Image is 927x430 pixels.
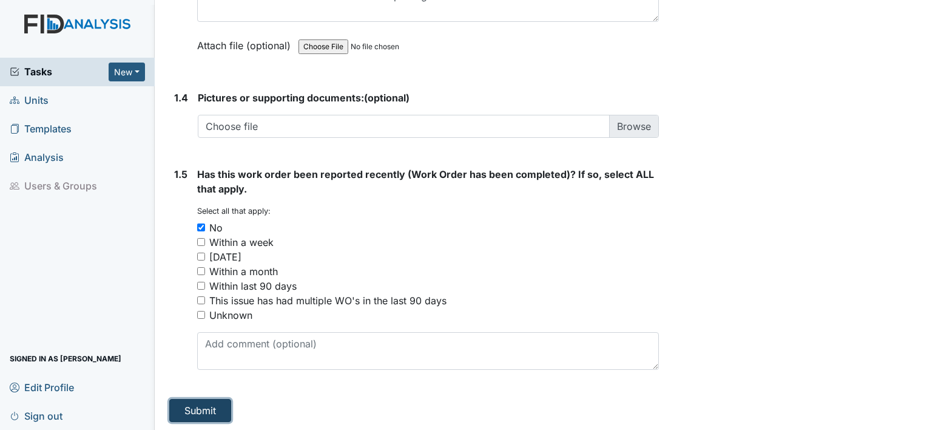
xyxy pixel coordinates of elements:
div: Within last 90 days [209,279,297,293]
button: Submit [169,399,231,422]
label: 1.4 [174,90,188,105]
span: Has this work order been reported recently (Work Order has been completed)? If so, select ALL tha... [197,168,654,195]
span: Templates [10,120,72,138]
span: Signed in as [PERSON_NAME] [10,349,121,368]
label: Attach file (optional) [197,32,295,53]
input: Within last 90 days [197,282,205,290]
div: No [209,220,223,235]
label: 1.5 [174,167,187,182]
strong: (optional) [198,90,659,105]
a: Tasks [10,64,109,79]
span: Sign out [10,406,62,425]
span: Edit Profile [10,378,74,397]
input: Within a week [197,238,205,246]
div: Within a month [209,264,278,279]
div: Within a week [209,235,274,250]
div: Unknown [209,308,252,322]
input: No [197,224,205,231]
small: Select all that apply: [197,206,271,216]
div: [DATE] [209,250,241,264]
input: [DATE] [197,253,205,261]
span: Analysis [10,148,64,167]
input: Unknown [197,311,205,319]
span: Pictures or supporting documents: [198,92,364,104]
span: Units [10,91,49,110]
button: New [109,63,145,81]
div: This issue has had multiple WO's in the last 90 days [209,293,447,308]
input: Within a month [197,267,205,275]
input: This issue has had multiple WO's in the last 90 days [197,296,205,304]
